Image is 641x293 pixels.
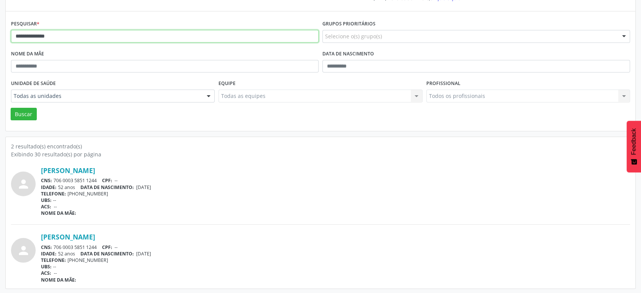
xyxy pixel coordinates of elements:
div: 706 0003 5851 1244 [41,177,630,184]
button: Feedback - Mostrar pesquisa [627,121,641,172]
i: person [17,244,30,257]
span: NOME DA MÃE: [41,210,76,216]
i: person [17,177,30,191]
label: Data de nascimento [322,48,374,60]
span: CPF: [102,177,112,184]
span: Selecione o(s) grupo(s) [325,32,382,40]
label: Equipe [218,78,236,90]
a: [PERSON_NAME] [41,166,95,175]
span: Feedback [630,128,637,155]
div: 2 resultado(s) encontrado(s) [11,142,630,150]
span: -- [115,244,118,250]
span: IDADE: [41,250,57,257]
div: -- [41,263,630,270]
span: DATA DE NASCIMENTO: [80,184,134,191]
div: 706 0003 5851 1244 [41,244,630,250]
div: -- [41,197,630,203]
span: -- [54,203,57,210]
span: ACS: [41,270,51,276]
span: UBS: [41,197,52,203]
span: ACS: [41,203,51,210]
span: CPF: [102,244,112,250]
label: Profissional [426,78,460,90]
div: [PHONE_NUMBER] [41,191,630,197]
span: UBS: [41,263,52,270]
span: TELEFONE: [41,191,66,197]
span: NOME DA MÃE: [41,277,76,283]
div: [PHONE_NUMBER] [41,257,630,263]
span: CNS: [41,244,52,250]
label: Pesquisar [11,18,39,30]
button: Buscar [11,108,37,121]
label: Unidade de saúde [11,78,56,90]
a: [PERSON_NAME] [41,233,95,241]
label: Nome da mãe [11,48,44,60]
span: DATA DE NASCIMENTO: [80,250,134,257]
span: IDADE: [41,184,57,191]
div: 52 anos [41,250,630,257]
span: -- [54,270,57,276]
span: [DATE] [136,184,151,191]
span: CNS: [41,177,52,184]
div: Exibindo 30 resultado(s) por página [11,150,630,158]
span: -- [115,177,118,184]
span: [DATE] [136,250,151,257]
div: 52 anos [41,184,630,191]
span: Todas as unidades [14,92,199,100]
label: Grupos prioritários [322,18,375,30]
span: TELEFONE: [41,257,66,263]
